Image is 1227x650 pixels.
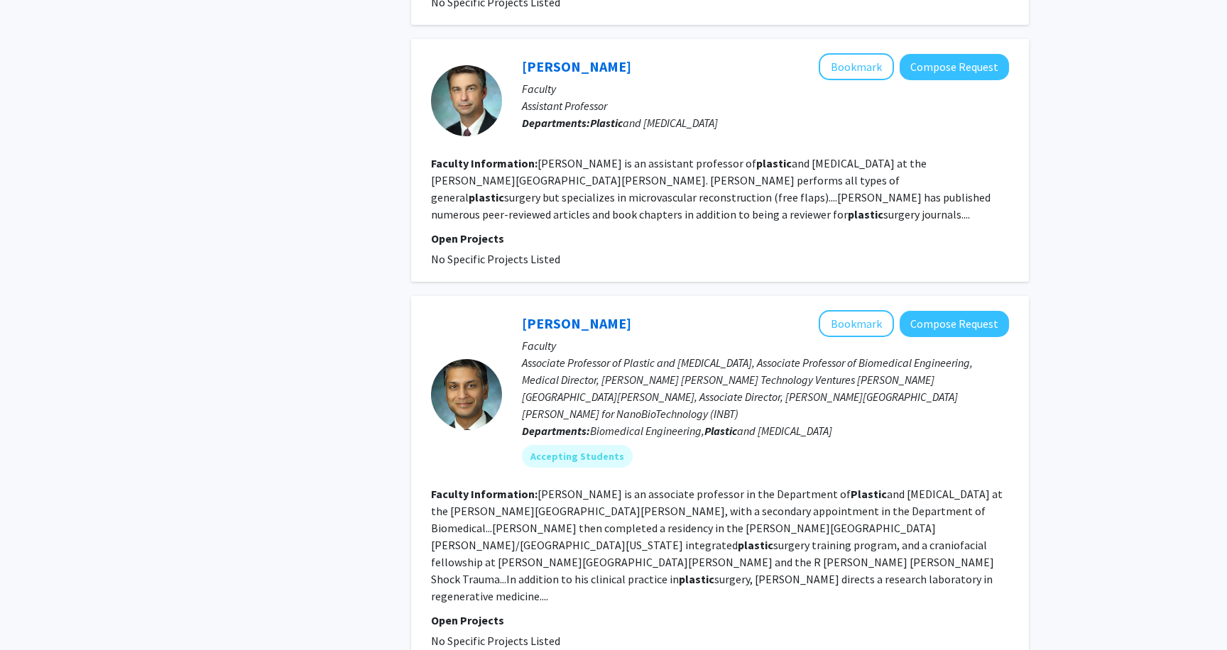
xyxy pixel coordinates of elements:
[522,116,590,130] b: Departments:
[522,354,1009,422] p: Associate Professor of Plastic and [MEDICAL_DATA], Associate Professor of Biomedical Engineering,...
[431,612,1009,629] p: Open Projects
[819,310,894,337] button: Add Sashank Reddy to Bookmarks
[431,252,560,266] span: No Specific Projects Listed
[431,156,991,221] fg-read-more: [PERSON_NAME] is an assistant professor of and [MEDICAL_DATA] at the [PERSON_NAME][GEOGRAPHIC_DAT...
[851,487,887,501] b: Plastic
[431,634,560,648] span: No Specific Projects Listed
[738,538,773,552] b: plastic
[522,314,631,332] a: [PERSON_NAME]
[679,572,714,586] b: plastic
[704,424,737,438] b: Plastic
[522,337,1009,354] p: Faculty
[900,54,1009,80] button: Compose Request to Damon Cooney
[756,156,792,170] b: plastic
[522,57,631,75] a: [PERSON_NAME]
[848,207,883,221] b: plastic
[431,487,1003,603] fg-read-more: [PERSON_NAME] is an associate professor in the Department of and [MEDICAL_DATA] at the [PERSON_NA...
[590,424,832,438] span: Biomedical Engineering, and [MEDICAL_DATA]
[431,487,538,501] b: Faculty Information:
[590,116,623,130] b: Plastic
[469,190,504,204] b: plastic
[11,586,60,639] iframe: Chat
[819,53,894,80] button: Add Damon Cooney to Bookmarks
[522,445,633,468] mat-chip: Accepting Students
[590,116,718,130] span: and [MEDICAL_DATA]
[522,424,590,438] b: Departments:
[431,230,1009,247] p: Open Projects
[900,311,1009,337] button: Compose Request to Sashank Reddy
[522,80,1009,97] p: Faculty
[522,97,1009,114] p: Assistant Professor
[431,156,538,170] b: Faculty Information:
